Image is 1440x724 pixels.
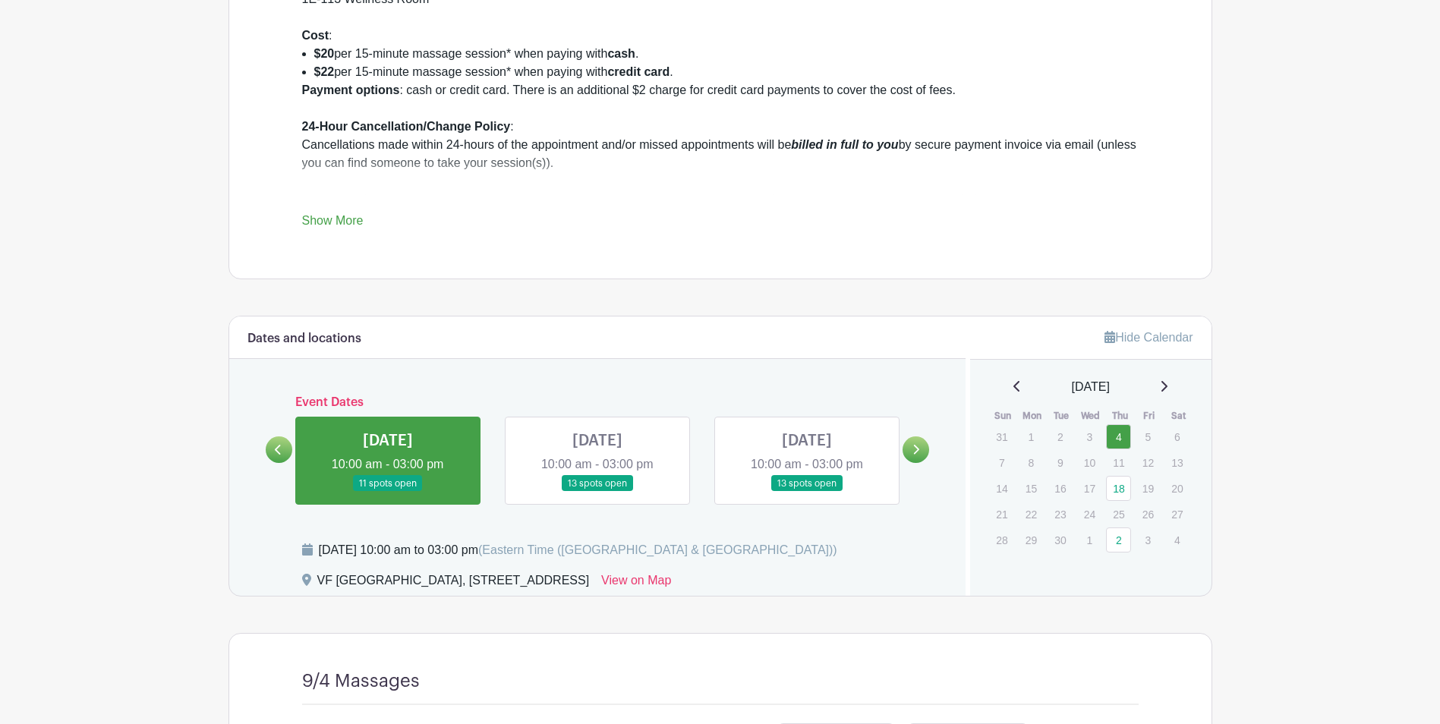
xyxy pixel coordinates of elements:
th: Fri [1135,408,1164,423]
p: 21 [989,502,1014,526]
span: [DATE] [1072,378,1110,396]
p: 22 [1019,502,1044,526]
th: Mon [1018,408,1048,423]
th: Sun [988,408,1018,423]
p: 10 [1077,451,1102,474]
p: 24 [1077,502,1102,526]
p: 12 [1136,451,1161,474]
strong: $22 [314,65,335,78]
p: 1 [1019,425,1044,449]
strong: 24-Hour Cancellation/Change Policy [302,120,511,133]
p: 23 [1048,502,1073,526]
p: 31 [989,425,1014,449]
p: 9 [1048,451,1073,474]
p: 14 [989,477,1014,500]
p: 17 [1077,477,1102,500]
a: 2 [1106,527,1131,552]
p: 5 [1136,425,1161,449]
p: 28 [989,528,1014,552]
strong: cash [607,47,635,60]
li: per 15-minute massage session* when paying with . [314,63,1139,81]
p: 26 [1136,502,1161,526]
th: Tue [1047,408,1076,423]
li: per 15-minute massage session* when paying with . [314,45,1139,63]
p: 15 [1019,477,1044,500]
p: 8 [1019,451,1044,474]
em: billed in full to you [791,138,898,151]
h4: 9/4 Massages [302,670,420,692]
a: 4 [1106,424,1131,449]
p: 1 [1077,528,1102,552]
strong: Cost [302,29,329,42]
h6: Event Dates [292,395,903,410]
p: 3 [1077,425,1102,449]
p: 29 [1019,528,1044,552]
span: (Eastern Time ([GEOGRAPHIC_DATA] & [GEOGRAPHIC_DATA])) [478,543,837,556]
p: 6 [1164,425,1189,449]
p: 2 [1048,425,1073,449]
p: 4 [1164,528,1189,552]
strong: Payment options [302,83,400,96]
p: 16 [1048,477,1073,500]
p: 20 [1164,477,1189,500]
th: Sat [1164,408,1193,423]
p: 30 [1048,528,1073,552]
p: 11 [1106,451,1131,474]
a: 18 [1106,476,1131,501]
strong: credit card [607,65,670,78]
p: 3 [1136,528,1161,552]
a: Hide Calendar [1104,331,1193,344]
div: : cash or credit card. There is an additional $2 charge for credit card payments to cover the cos... [302,81,1139,300]
strong: $20 [314,47,335,60]
div: [DATE] 10:00 am to 03:00 pm [319,541,837,559]
th: Wed [1076,408,1106,423]
p: 27 [1164,502,1189,526]
th: Thu [1105,408,1135,423]
p: 25 [1106,502,1131,526]
div: VF [GEOGRAPHIC_DATA], [STREET_ADDRESS] [317,571,590,596]
h6: Dates and locations [247,332,361,346]
a: View on Map [601,571,671,596]
p: 7 [989,451,1014,474]
a: Show More [302,214,364,233]
p: 13 [1164,451,1189,474]
p: 19 [1136,477,1161,500]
